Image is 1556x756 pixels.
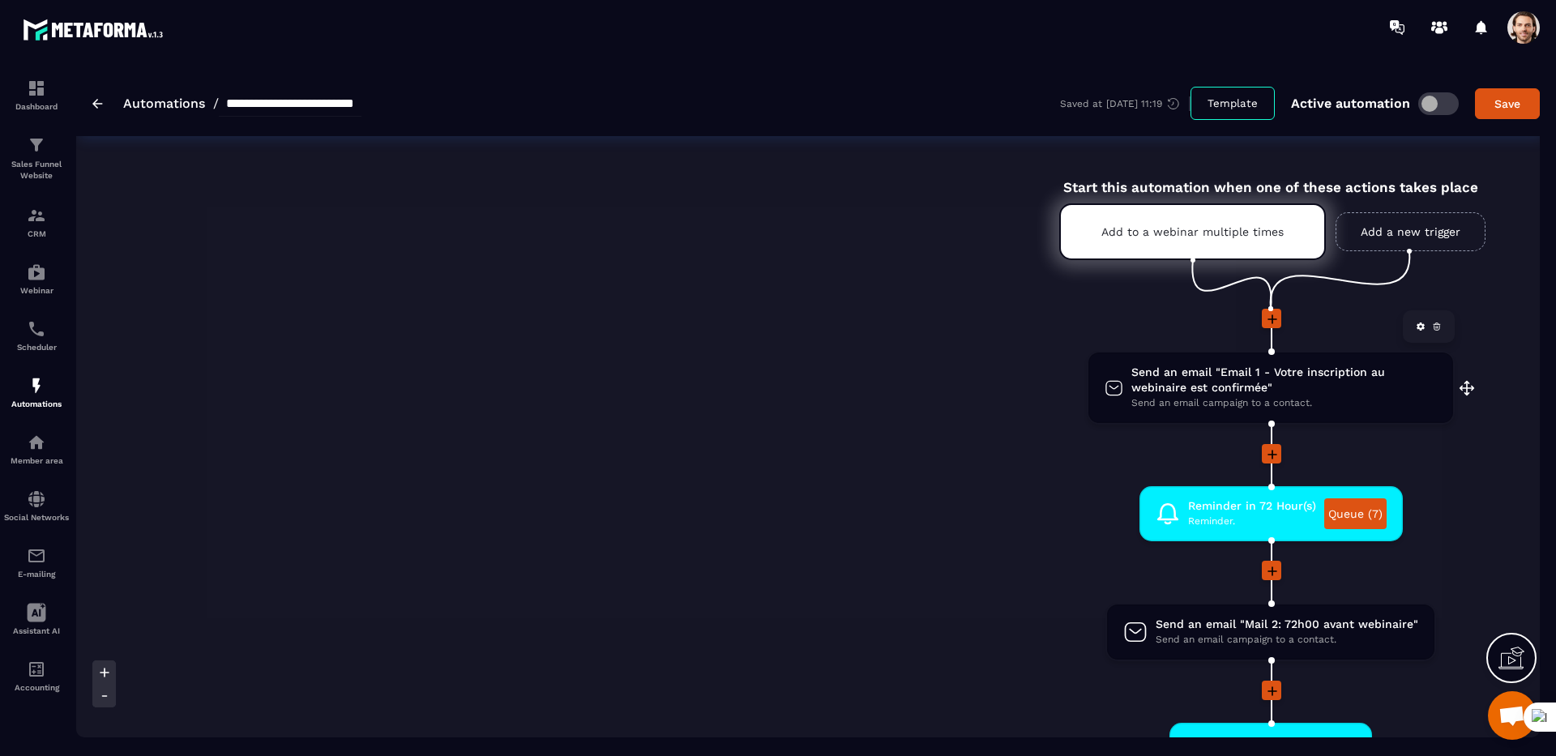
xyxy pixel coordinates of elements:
img: arrow [92,99,103,109]
a: accountantaccountantAccounting [4,647,69,704]
a: automationsautomationsWebinar [4,250,69,307]
img: logo [23,15,169,45]
a: Automations [123,96,205,111]
div: Start this automation when one of these actions takes place [1019,160,1523,195]
span: / [213,96,219,111]
a: formationformationSales Funnel Website [4,123,69,194]
p: Automations [4,399,69,408]
p: Member area [4,456,69,465]
img: automations [27,433,46,452]
span: Send an email campaign to a contact. [1156,632,1418,647]
a: Queue (7) [1324,498,1387,529]
button: Save [1475,88,1540,119]
a: social-networksocial-networkSocial Networks [4,477,69,534]
p: Sales Funnel Website [4,159,69,182]
p: E-mailing [4,570,69,579]
img: scheduler [27,319,46,339]
p: Webinar [4,286,69,295]
p: Scheduler [4,343,69,352]
p: Social Networks [4,513,69,522]
span: Send an email "Mail 2: 72h00 avant webinaire" [1156,617,1418,632]
p: Dashboard [4,102,69,111]
img: automations [27,263,46,282]
button: Template [1191,87,1275,120]
img: formation [27,79,46,98]
a: automationsautomationsAutomations [4,364,69,421]
div: Mở cuộc trò chuyện [1488,691,1537,740]
img: accountant [27,660,46,679]
div: Save [1485,96,1529,112]
a: formationformationCRM [4,194,69,250]
img: formation [27,206,46,225]
p: Accounting [4,683,69,692]
p: CRM [4,229,69,238]
p: Assistant AI [4,626,69,635]
img: social-network [27,489,46,509]
a: schedulerschedulerScheduler [4,307,69,364]
a: Assistant AI [4,591,69,647]
span: Send an email "Email 1 - Votre inscription au webinaire est confirmée" [1131,365,1437,395]
a: Add a new trigger [1336,212,1485,251]
p: Active automation [1291,96,1410,111]
span: Send an email campaign to a contact. [1131,395,1437,411]
a: automationsautomationsMember area [4,421,69,477]
a: formationformationDashboard [4,66,69,123]
p: [DATE] 11:19 [1106,98,1162,109]
span: Reminder in 72 Hour(s) [1188,498,1316,514]
p: Add to a webinar multiple times [1101,225,1284,238]
img: formation [27,135,46,155]
span: Reminder. [1188,514,1316,529]
img: automations [27,376,46,395]
span: Reminder in 48 Hour(s) [1222,735,1353,750]
div: Saved at [1060,96,1191,111]
img: email [27,546,46,566]
a: emailemailE-mailing [4,534,69,591]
